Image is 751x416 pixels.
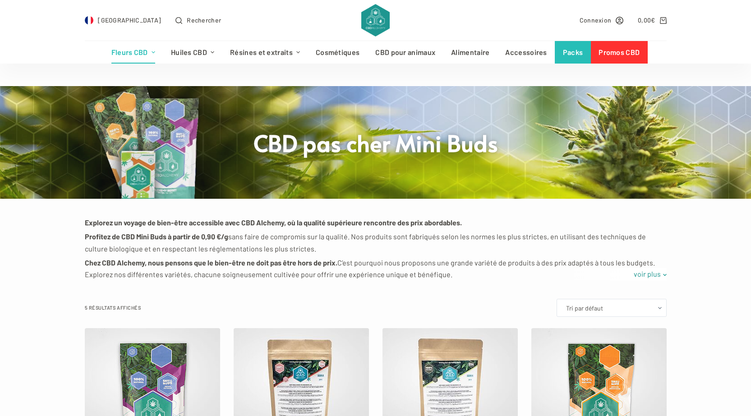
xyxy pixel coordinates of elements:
a: Accessoires [498,41,555,64]
nav: Menu d’en-tête [103,41,648,64]
a: voir plus [628,268,667,280]
p: C’est pourquoi nous proposons une grande variété de produits à des prix adaptés à tous les budget... [85,257,667,281]
h1: CBD pas cher Mini Buds [207,128,545,157]
a: Panier d’achat [638,15,666,25]
a: Promos CBD [591,41,648,64]
a: Select Country [85,15,161,25]
button: Ouvrir le formulaire de recherche [175,15,221,25]
img: CBD Alchemy [361,4,390,37]
img: FR Flag [85,16,94,25]
a: Huiles CBD [163,41,222,64]
a: Alimentaire [443,41,498,64]
a: Cosmétiques [308,41,368,64]
a: Connexion [580,15,624,25]
strong: Profitez de CBD Mini Buds à partir de 0,90 €/g [85,232,228,241]
a: Résines et extraits [222,41,308,64]
a: Fleurs CBD [103,41,163,64]
strong: Explorez un voyage de bien-être accessible avec CBD Alchemy, où la qualité supérieure rencontre d... [85,218,462,227]
span: € [651,16,655,24]
a: Packs [555,41,591,64]
span: Connexion [580,15,612,25]
select: Commande [557,299,667,317]
bdi: 0,00 [638,16,655,24]
a: CBD pour animaux [368,41,443,64]
strong: Chez CBD Alchemy, nous pensons que le bien-être ne doit pas être hors de prix. [85,258,337,267]
p: sans faire de compromis sur la qualité. Nos produits sont fabriqués selon les normes les plus str... [85,231,667,255]
span: [GEOGRAPHIC_DATA] [98,15,161,25]
span: Rechercher [187,15,221,25]
p: 5 résultats affichés [85,304,141,312]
